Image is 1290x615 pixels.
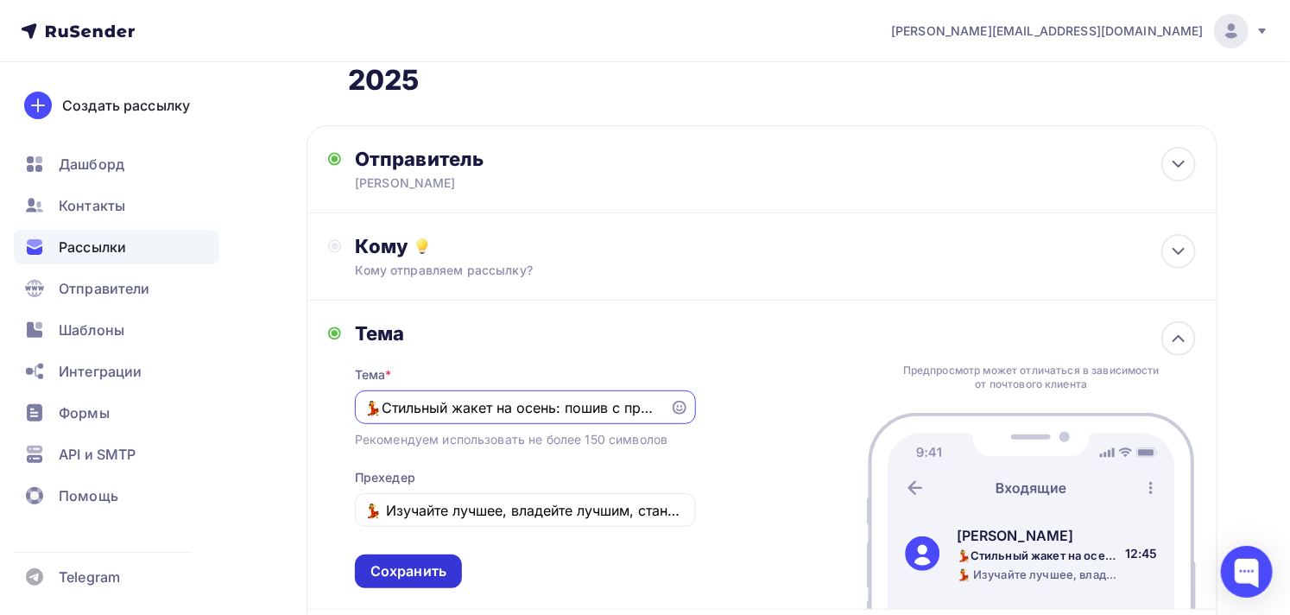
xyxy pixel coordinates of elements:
input: Укажите тему письма [364,397,660,418]
div: Предпросмотр может отличаться в зависимости от почтового клиента [899,364,1165,391]
span: API и SMTP [59,444,136,465]
span: Отправители [59,278,150,299]
div: [PERSON_NAME] [355,174,692,192]
a: [PERSON_NAME][EMAIL_ADDRESS][DOMAIN_NAME] [891,14,1269,48]
div: Тема [355,366,392,384]
span: Telegram [59,567,120,587]
span: Дашборд [59,154,124,174]
div: 💃Стильный жакет на осень: пошив с прорезными карманами и лацканами [957,548,1119,563]
div: 12:45 [1125,545,1158,562]
div: [PERSON_NAME] [957,525,1119,546]
a: Рассылки [14,230,219,264]
a: Контакты [14,188,219,223]
div: Рекомендуем использовать не более 150 символов [355,431,667,448]
a: Дашборд [14,147,219,181]
a: Формы [14,396,219,430]
span: Контакты [59,195,125,216]
a: Шаблоны [14,313,219,347]
span: Формы [59,403,110,423]
div: Прехедер [355,469,415,486]
div: Сохранить [370,561,446,581]
div: Создать рассылку [62,95,190,116]
div: Тема [355,321,696,346]
input: Текст, который будут видеть подписчики [364,500,686,521]
div: Отправитель [355,147,729,171]
span: Интеграции [59,361,142,382]
span: Рассылки [59,237,126,257]
span: Шаблоны [59,320,124,340]
span: [PERSON_NAME][EMAIL_ADDRESS][DOMAIN_NAME] [891,22,1204,40]
div: Кому [356,234,1197,258]
div: 💃 Изучайте лучшее, владейте лучшим, становитесь лучшими в профессии [957,567,1119,582]
div: Кому отправляем рассылку? [356,262,1112,279]
a: Отправители [14,271,219,306]
span: Помощь [59,485,118,506]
